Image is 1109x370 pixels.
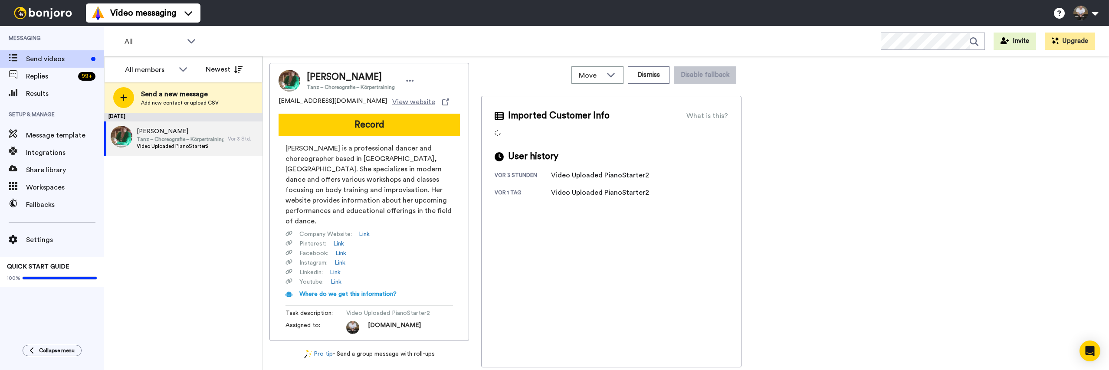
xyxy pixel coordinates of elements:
[125,65,174,75] div: All members
[628,66,669,84] button: Dismiss
[228,135,258,142] div: Vor 3 Std.
[579,70,602,81] span: Move
[141,99,219,106] span: Add new contact or upload CSV
[26,147,104,158] span: Integrations
[125,36,183,47] span: All
[331,278,341,286] a: Link
[269,350,469,359] div: - Send a group message with roll-ups
[110,7,176,19] span: Video messaging
[495,172,551,180] div: vor 3 Stunden
[304,350,333,359] a: Pro tip
[285,309,346,318] span: Task description :
[1045,33,1095,50] button: Upgrade
[104,113,262,121] div: [DATE]
[279,70,300,92] img: Image of Laura Delfino
[279,97,387,107] span: [EMAIL_ADDRESS][DOMAIN_NAME]
[91,6,105,20] img: vm-color.svg
[299,268,323,277] span: Linkedin :
[299,278,324,286] span: Youtube :
[285,143,453,226] span: [PERSON_NAME] is a professional dancer and choreographer based in [GEOGRAPHIC_DATA], [GEOGRAPHIC_...
[137,136,223,143] span: Tanz – Choreografie – Körpertraining
[1079,341,1100,361] div: Open Intercom Messenger
[7,275,20,282] span: 100%
[26,235,104,245] span: Settings
[7,264,69,270] span: QUICK START GUIDE
[299,259,328,267] span: Instagram :
[26,182,104,193] span: Workspaces
[330,268,341,277] a: Link
[508,150,558,163] span: User history
[508,109,610,122] span: Imported Customer Info
[78,72,95,81] div: 99 +
[359,230,370,239] a: Link
[335,259,345,267] a: Link
[26,88,104,99] span: Results
[307,84,395,91] span: Tanz – Choreografie – Körpertraining
[551,187,649,198] div: Video Uploaded PianoStarter2
[279,114,460,136] button: Record
[299,239,326,248] span: Pinterest :
[10,7,75,19] img: bj-logo-header-white.svg
[141,89,219,99] span: Send a new message
[392,97,449,107] a: View website
[26,71,75,82] span: Replies
[994,33,1036,50] button: Invite
[551,170,649,180] div: Video Uploaded PianoStarter2
[39,347,75,354] span: Collapse menu
[199,61,249,78] button: Newest
[111,126,132,147] img: 8a7d57d6-1e5f-4bcf-9a4c-c5dcf38d427b.jpg
[299,230,352,239] span: Company Website :
[26,130,104,141] span: Message template
[304,350,312,359] img: magic-wand.svg
[137,143,223,150] span: Video Uploaded PianoStarter2
[137,127,223,136] span: [PERSON_NAME]
[674,66,736,84] button: Disable fallback
[335,249,346,258] a: Link
[285,321,346,334] span: Assigned to:
[346,309,430,318] span: Video Uploaded PianoStarter2
[307,71,395,84] span: [PERSON_NAME]
[346,321,359,334] img: e79fcabc-05ae-4995-ac08-9eecff23249d-1538385032.jpg
[26,200,104,210] span: Fallbacks
[333,239,344,248] a: Link
[495,189,551,198] div: vor 1 Tag
[23,345,82,356] button: Collapse menu
[686,111,728,121] div: What is this?
[299,249,328,258] span: Facebook :
[392,97,435,107] span: View website
[299,291,397,297] span: Where do we get this information?
[26,165,104,175] span: Share library
[26,54,88,64] span: Send videos
[368,321,421,334] span: [DOMAIN_NAME]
